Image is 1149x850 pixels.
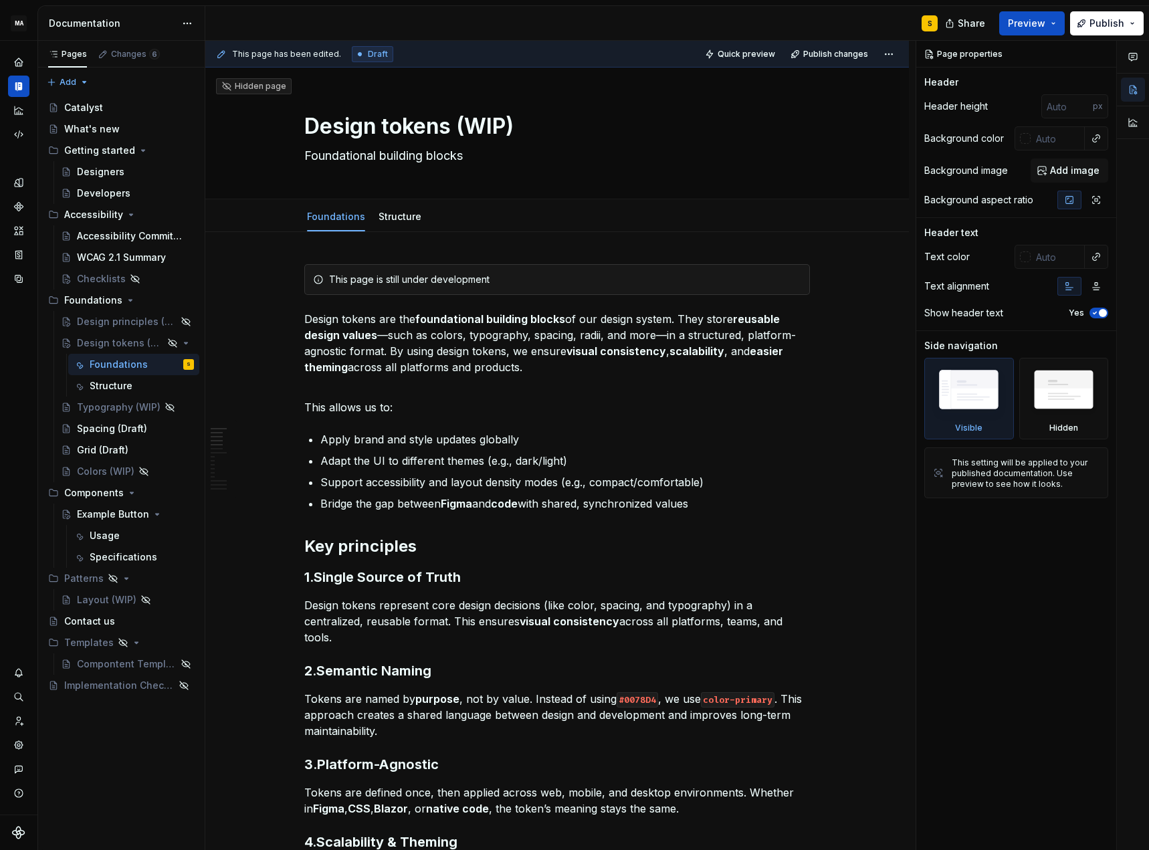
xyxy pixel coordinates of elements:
button: Notifications [8,662,29,683]
div: Background color [924,132,1004,145]
textarea: Foundational building blocks [302,145,807,167]
div: Accessibility [64,208,123,221]
div: Header height [924,100,988,113]
div: Documentation [49,17,175,30]
textarea: Design tokens (WIP) [302,110,807,142]
p: This allows us to: [304,399,810,415]
a: Developers [56,183,199,204]
span: 6 [149,49,160,60]
div: Typography (WIP) [77,401,161,414]
div: Hidden [1049,423,1078,433]
div: Side navigation [924,339,998,352]
a: Accessibility Commitment [56,225,199,247]
div: This setting will be applied to your published documentation. Use preview to see how it looks. [952,457,1100,490]
h3: 1. [304,568,810,587]
a: Data sources [8,268,29,290]
button: Quick preview [701,45,781,64]
span: This page has been edited. [232,49,341,60]
span: Draft [368,49,388,60]
a: Typography (WIP) [56,397,199,418]
div: What's new [64,122,120,136]
a: Structure [68,375,199,397]
a: Home [8,51,29,73]
a: What's new [43,118,199,140]
div: Contact us [64,615,115,628]
strong: purpose [415,692,459,706]
a: Code automation [8,124,29,145]
div: Catalyst [64,101,103,114]
strong: Platform-Agnostic [317,756,439,772]
div: Accessibility [43,204,199,225]
div: WCAG 2.1 Summary [77,251,166,264]
div: Grid (Draft) [77,443,128,457]
a: Checklists [56,268,199,290]
a: Design principles (WIP) [56,311,199,332]
p: px [1093,101,1103,112]
div: Hidden page [221,81,286,92]
span: Add [60,77,76,88]
button: Add [43,73,93,92]
a: Usage [68,525,199,546]
div: Foundations [43,290,199,311]
p: Adapt the UI to different themes (e.g., dark/light) [320,453,810,469]
div: Visible [924,358,1014,439]
div: Background image [924,164,1008,177]
strong: Semantic Naming [316,663,431,679]
strong: code [491,497,518,510]
input: Auto [1031,245,1085,269]
div: Contact support [8,758,29,780]
div: Templates [64,636,114,649]
span: Quick preview [718,49,775,60]
p: Bridge the gap between and with shared, synchronized values [320,496,810,512]
a: Design tokens [8,172,29,193]
strong: visual consistency [520,615,619,628]
div: Search ⌘K [8,686,29,708]
div: Hidden [1019,358,1109,439]
a: Specifications [68,546,199,568]
div: Patterns [64,572,104,585]
div: This page is still under development [329,273,801,286]
input: Auto [1041,94,1093,118]
h2: Key principles [304,536,810,557]
p: Tokens are defined once, then applied across web, mobile, and desktop environments. Whether in , ... [304,784,810,817]
a: Compontent Template [56,653,199,675]
a: Documentation [8,76,29,97]
a: Design tokens (WIP) [56,332,199,354]
p: Apply brand and style updates globally [320,431,810,447]
a: Designers [56,161,199,183]
div: S [187,358,191,371]
div: Design tokens (WIP) [77,336,163,350]
div: Background aspect ratio [924,193,1033,207]
div: Templates [43,632,199,653]
button: MA [3,9,35,37]
a: Supernova Logo [12,826,25,839]
div: Usage [90,529,120,542]
div: Header text [924,226,978,239]
h3: 2. [304,661,810,680]
a: Assets [8,220,29,241]
a: Layout (WIP) [56,589,199,611]
a: Components [8,196,29,217]
span: Preview [1008,17,1045,30]
a: Analytics [8,100,29,121]
button: Publish changes [787,45,874,64]
div: Visible [955,423,982,433]
p: Design tokens are the of our design system. They store —such as colors, typography, spacing, radi... [304,311,810,391]
div: Spacing (Draft) [77,422,147,435]
div: Designers [77,165,124,179]
a: Foundations [307,211,365,222]
div: Header [924,76,958,89]
button: Preview [999,11,1065,35]
strong: visual consistency [566,344,666,358]
a: Storybook stories [8,244,29,265]
div: Layout (WIP) [77,593,136,607]
code: color-primary [701,692,774,708]
div: Checklists [77,272,126,286]
span: Add image [1050,164,1100,177]
div: Components [64,486,124,500]
div: Patterns [43,568,199,589]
